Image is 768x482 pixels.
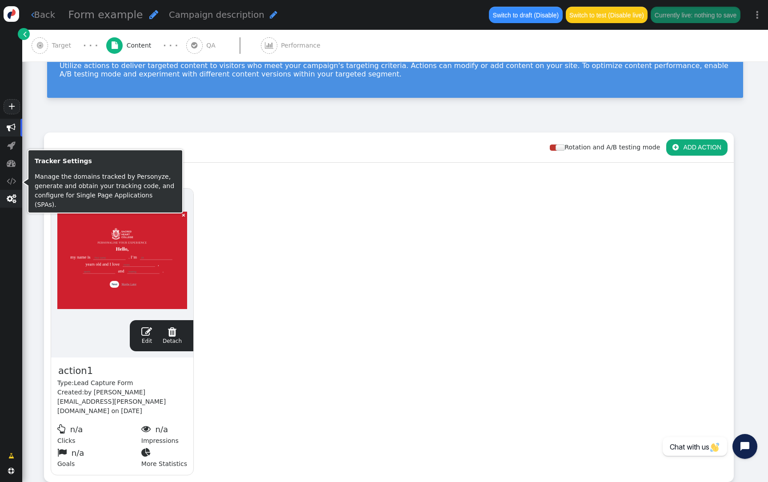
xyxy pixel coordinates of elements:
span: QA [206,41,219,50]
button: Currently live: nothing to save [651,7,740,23]
span:  [141,326,152,337]
span: Campaign description [169,10,264,20]
span:  [7,177,16,185]
span:  [141,448,153,457]
span:  [7,123,16,132]
span:  [57,424,68,434]
div: Clicks [57,422,141,446]
button: Switch to test (Disable live) [566,7,648,23]
span:  [7,141,16,150]
div: · · · [83,40,98,52]
span:  [8,468,14,474]
span:  [265,42,273,49]
a: Detach [163,326,182,345]
a: + [4,99,20,114]
span:  [37,42,43,49]
span: Lead Capture Form [74,379,133,386]
span:  [149,9,158,20]
a:  [18,28,30,40]
span:  [163,326,182,337]
p: Manage the domains tracked by Personyze, generate and obtain your tracking code, and configure fo... [35,172,176,209]
div: More Statistics [141,446,187,469]
span:  [23,29,27,39]
div: · · · [163,40,178,52]
span:  [141,424,153,434]
span:  [270,10,277,19]
a:  QA [186,30,261,61]
span:  [112,42,118,49]
a:  [2,448,20,464]
div: Created: [57,388,187,416]
a:  Target · · · [32,30,106,61]
span:  [191,42,197,49]
a:  Performance [261,30,340,61]
span: Form example [68,8,143,21]
div: Impressions [141,422,187,446]
span:  [8,451,14,461]
b: Tracker Settings [35,157,92,165]
span: Content [127,41,155,50]
span: n/a [156,425,168,434]
div: Type: [57,378,187,388]
span: n/a [70,425,83,434]
span: by [PERSON_NAME][EMAIL_ADDRESS][PERSON_NAME][DOMAIN_NAME] on [DATE] [57,389,166,414]
a: Back [31,8,56,21]
span: Performance [281,41,324,50]
span:  [672,144,679,151]
span: n/a [72,448,84,458]
button: ADD ACTION [666,139,728,155]
p: Utilize actions to deliver targeted content to visitors who meet your campaign's targeting criter... [60,61,731,78]
img: logo-icon.svg [4,6,19,22]
span: action1 [57,364,94,379]
a: Edit [141,326,152,345]
span:  [7,194,16,203]
span:  [57,448,69,457]
span:  [7,159,16,168]
div: Goals [57,446,141,469]
div: Rotation and A/B testing mode [550,143,666,152]
a:  Content · · · [106,30,186,61]
span: Target [52,41,75,50]
span:  [31,10,34,19]
a: ⋮ [747,2,768,28]
button: Switch to draft (Disable) [489,7,562,23]
span: Detach [163,326,182,344]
